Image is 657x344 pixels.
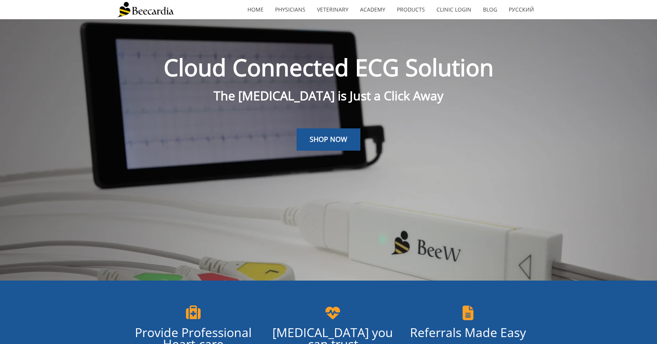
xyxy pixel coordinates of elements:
[391,1,431,18] a: Products
[242,1,269,18] a: home
[297,128,360,151] a: SHOP NOW
[410,324,526,341] span: Referrals Made Easy
[311,1,354,18] a: Veterinary
[503,1,540,18] a: Русский
[164,52,494,83] span: Cloud Connected ECG Solution
[310,135,347,144] span: SHOP NOW
[431,1,477,18] a: Clinic Login
[354,1,391,18] a: Academy
[117,2,174,17] img: Beecardia
[477,1,503,18] a: Blog
[269,1,311,18] a: Physicians
[214,87,443,104] span: The [MEDICAL_DATA] is Just a Click Away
